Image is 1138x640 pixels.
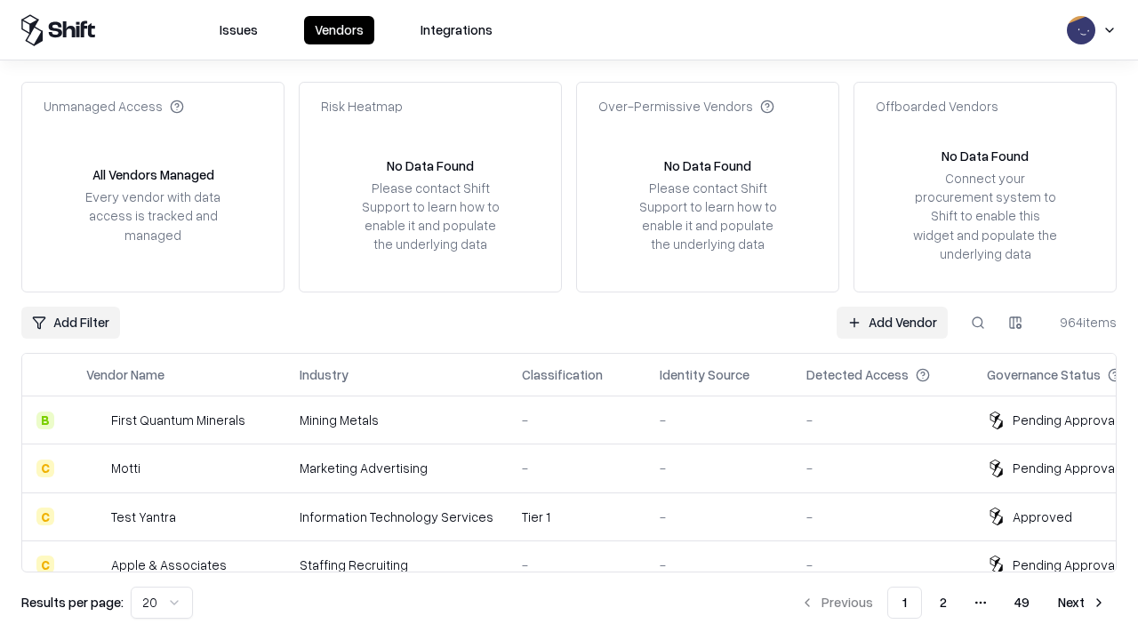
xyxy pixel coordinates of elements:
div: Connect your procurement system to Shift to enable this widget and populate the underlying data [911,169,1059,263]
button: 2 [926,587,961,619]
div: - [522,411,631,429]
div: Offboarded Vendors [876,97,998,116]
button: Add Filter [21,307,120,339]
img: Apple & Associates [86,556,104,573]
div: Tier 1 [522,508,631,526]
div: Over-Permissive Vendors [598,97,774,116]
div: - [660,411,778,429]
div: Please contact Shift Support to learn how to enable it and populate the underlying data [634,179,781,254]
div: C [36,556,54,573]
div: - [806,556,958,574]
div: No Data Found [387,156,474,175]
div: Vendor Name [86,365,164,384]
button: Integrations [410,16,503,44]
div: Pending Approval [1013,556,1118,574]
div: - [660,508,778,526]
div: Pending Approval [1013,411,1118,429]
div: Industry [300,365,349,384]
button: Next [1047,587,1117,619]
div: - [806,508,958,526]
div: No Data Found [664,156,751,175]
div: - [522,459,631,477]
div: Detected Access [806,365,909,384]
div: Information Technology Services [300,508,493,526]
div: - [660,556,778,574]
div: Mining Metals [300,411,493,429]
div: First Quantum Minerals [111,411,245,429]
div: - [660,459,778,477]
img: First Quantum Minerals [86,412,104,429]
button: Vendors [304,16,374,44]
p: Results per page: [21,593,124,612]
div: Governance Status [987,365,1101,384]
div: B [36,412,54,429]
img: Test Yantra [86,508,104,525]
div: - [806,411,958,429]
div: No Data Found [942,147,1029,165]
div: Risk Heatmap [321,97,403,116]
div: Staffing Recruiting [300,556,493,574]
div: - [522,556,631,574]
div: Every vendor with data access is tracked and managed [79,188,227,244]
div: Classification [522,365,603,384]
div: Motti [111,459,140,477]
button: 1 [887,587,922,619]
nav: pagination [789,587,1117,619]
div: - [806,459,958,477]
button: 49 [1000,587,1044,619]
div: Approved [1013,508,1072,526]
button: Issues [209,16,268,44]
div: Apple & Associates [111,556,227,574]
div: C [36,508,54,525]
div: Pending Approval [1013,459,1118,477]
a: Add Vendor [837,307,948,339]
div: Identity Source [660,365,749,384]
img: Motti [86,460,104,477]
div: 964 items [1046,313,1117,332]
div: Marketing Advertising [300,459,493,477]
div: Test Yantra [111,508,176,526]
div: All Vendors Managed [92,165,214,184]
div: Please contact Shift Support to learn how to enable it and populate the underlying data [357,179,504,254]
div: C [36,460,54,477]
div: Unmanaged Access [44,97,184,116]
